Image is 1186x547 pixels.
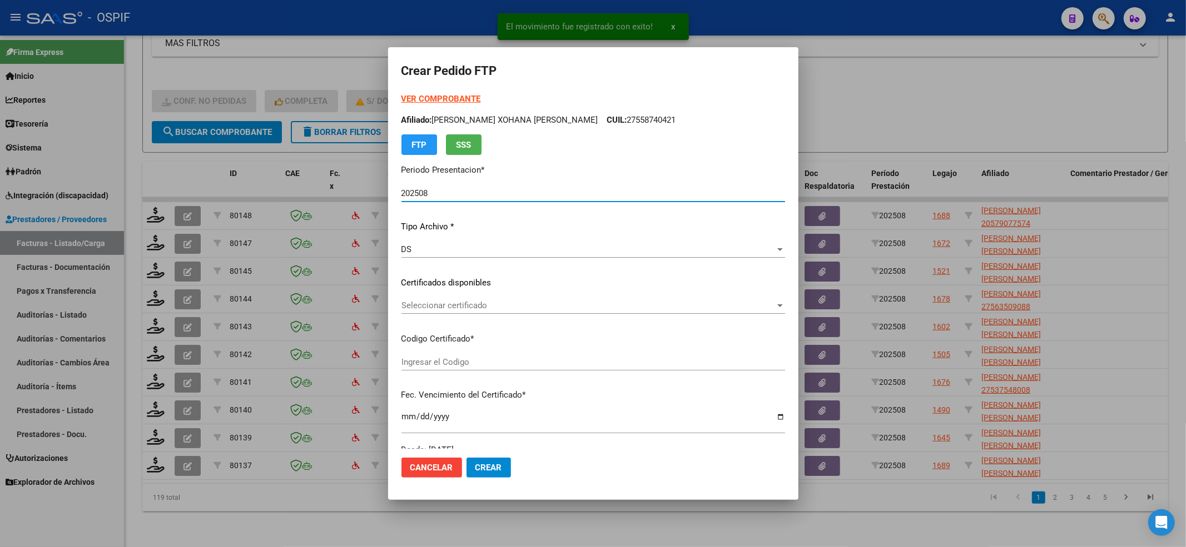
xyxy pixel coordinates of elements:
p: Periodo Presentacion [401,164,785,177]
p: Certificados disponibles [401,277,785,289]
span: FTP [411,140,426,150]
div: Open Intercom Messenger [1148,509,1175,536]
span: DS [401,244,412,254]
h2: Crear Pedido FTP [401,61,785,82]
span: Seleccionar certificado [401,300,775,310]
p: Fec. Vencimiento del Certificado [401,389,785,402]
span: Afiliado: [401,115,432,125]
button: Cancelar [401,458,462,478]
button: FTP [401,134,437,155]
div: Desde: [DATE] [401,444,785,456]
span: Crear [475,463,502,473]
button: Crear [467,458,511,478]
span: SSS [456,140,471,150]
p: Codigo Certificado [401,333,785,345]
a: VER COMPROBANTE [401,94,481,104]
button: SSS [446,134,482,155]
span: Cancelar [410,463,453,473]
p: Tipo Archivo * [401,220,785,233]
p: [PERSON_NAME] XOHANA [PERSON_NAME] 27558740421 [401,114,785,127]
span: CUIL: [607,115,627,125]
